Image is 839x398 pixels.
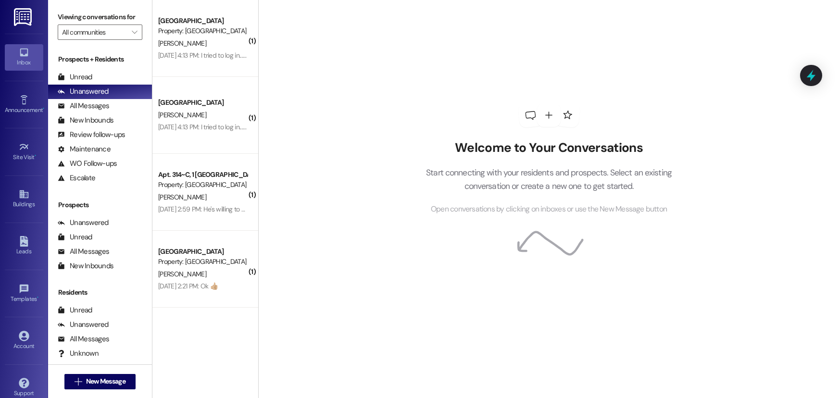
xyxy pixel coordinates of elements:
div: Prospects [48,200,152,210]
div: WO Follow-ups [58,159,117,169]
div: Unread [58,72,92,82]
div: All Messages [58,101,109,111]
span: Open conversations by clicking on inboxes or use the New Message button [431,203,667,215]
div: Unread [58,305,92,315]
img: ResiDesk Logo [14,8,34,26]
div: Escalate [58,173,95,183]
span: [PERSON_NAME] [158,111,206,119]
div: Property: [GEOGRAPHIC_DATA] [158,257,247,267]
span: [PERSON_NAME] [158,193,206,201]
span: • [37,294,38,301]
a: Leads [5,233,43,259]
div: Unanswered [58,87,109,97]
div: [GEOGRAPHIC_DATA] [158,98,247,108]
div: [DATE] 2:21 PM: Ok 👍🏼 [158,282,218,290]
div: Review follow-ups [58,130,125,140]
div: New Inbounds [58,261,113,271]
div: [GEOGRAPHIC_DATA] [158,328,247,338]
span: [PERSON_NAME] [158,39,206,48]
div: Property: [GEOGRAPHIC_DATA] [158,180,247,190]
div: Unread [58,232,92,242]
a: Templates • [5,281,43,307]
div: Property: [GEOGRAPHIC_DATA] [158,26,247,36]
div: [DATE] 4:13 PM: I tried to log in... do I login [PERSON_NAME]'s account? [158,123,350,131]
div: Apt. 314~C, 1 [GEOGRAPHIC_DATA] [158,170,247,180]
p: Start connecting with your residents and prospects. Select an existing conversation or create a n... [412,166,687,193]
a: Account [5,328,43,354]
div: Residents [48,287,152,298]
i:  [75,378,82,386]
div: [DATE] 2:59 PM: He's willing to buy, whay are the next steps? [158,205,325,213]
span: • [35,152,36,159]
label: Viewing conversations for [58,10,142,25]
button: New Message [64,374,136,389]
span: [PERSON_NAME] [158,270,206,278]
div: Unanswered [58,320,109,330]
div: [GEOGRAPHIC_DATA] [158,247,247,257]
span: • [43,105,44,112]
div: [GEOGRAPHIC_DATA] [158,16,247,26]
div: All Messages [58,247,109,257]
a: Site Visit • [5,139,43,165]
span: New Message [86,376,125,386]
input: All communities [62,25,127,40]
a: Buildings [5,186,43,212]
div: Prospects + Residents [48,54,152,64]
div: New Inbounds [58,115,113,125]
div: [DATE] 4:13 PM: I tried to log in... do I login [PERSON_NAME]'s account? [158,51,350,60]
i:  [132,28,137,36]
div: Unknown [58,348,99,359]
div: Unanswered [58,218,109,228]
div: Maintenance [58,144,111,154]
a: Inbox [5,44,43,70]
h2: Welcome to Your Conversations [412,140,687,156]
div: All Messages [58,334,109,344]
